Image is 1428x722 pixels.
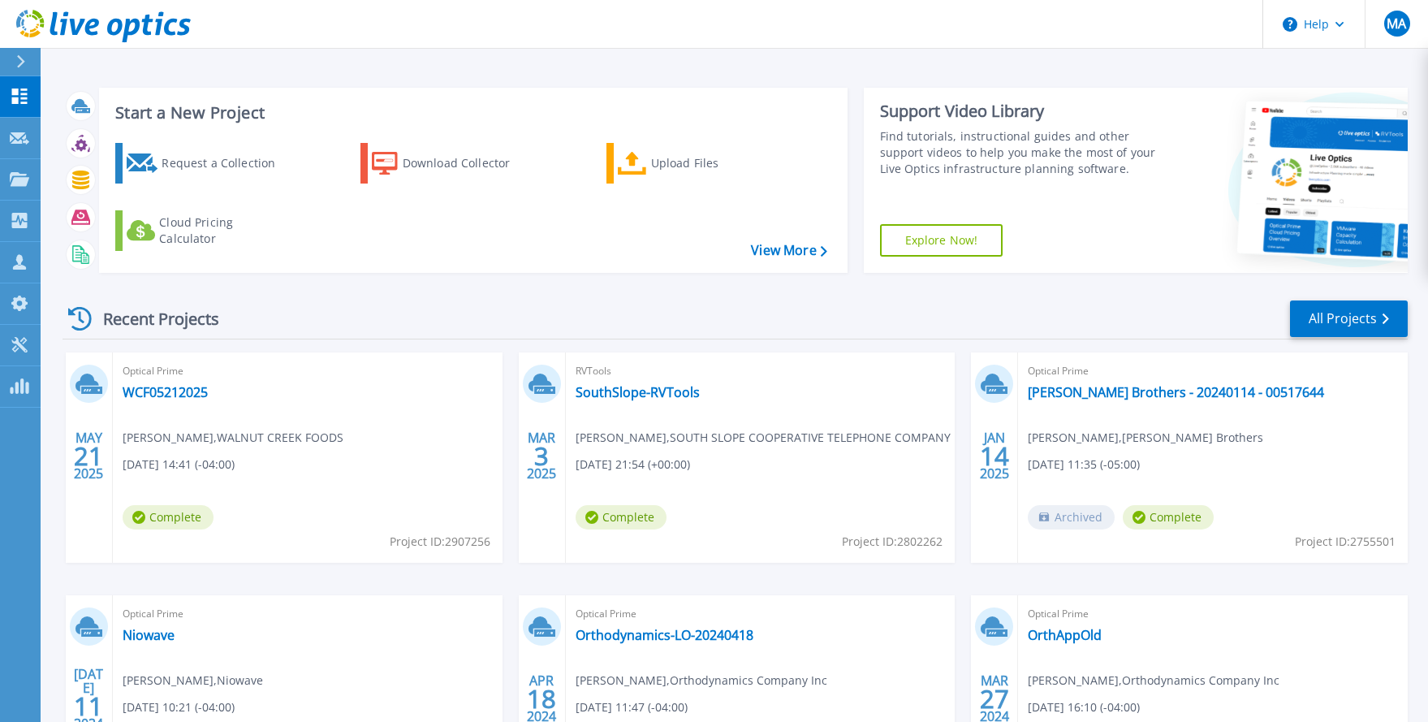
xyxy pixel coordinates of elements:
[123,698,235,716] span: [DATE] 10:21 (-04:00)
[576,627,753,643] a: Orthodynamics-LO-20240418
[576,384,700,400] a: SouthSlope-RVTools
[576,505,667,530] span: Complete
[123,627,175,643] a: Niowave
[534,449,549,463] span: 3
[1295,533,1396,551] span: Project ID: 2755501
[123,456,235,473] span: [DATE] 14:41 (-04:00)
[576,456,690,473] span: [DATE] 21:54 (+00:00)
[123,362,493,380] span: Optical Prime
[1387,17,1406,30] span: MA
[123,505,214,530] span: Complete
[576,698,688,716] span: [DATE] 11:47 (-04:00)
[526,426,557,486] div: MAR 2025
[73,426,104,486] div: MAY 2025
[1028,362,1398,380] span: Optical Prime
[123,672,263,690] span: [PERSON_NAME] , Niowave
[1123,505,1214,530] span: Complete
[980,692,1009,706] span: 27
[123,429,343,447] span: [PERSON_NAME] , WALNUT CREEK FOODS
[123,605,493,623] span: Optical Prime
[1028,384,1324,400] a: [PERSON_NAME] Brothers - 20240114 - 00517644
[1028,429,1263,447] span: [PERSON_NAME] , [PERSON_NAME] Brothers
[390,533,490,551] span: Project ID: 2907256
[1028,672,1279,690] span: [PERSON_NAME] , Orthodynamics Company Inc
[576,605,946,623] span: Optical Prime
[1028,605,1398,623] span: Optical Prime
[159,214,289,247] div: Cloud Pricing Calculator
[403,147,533,179] div: Download Collector
[74,699,103,713] span: 11
[880,128,1156,177] div: Find tutorials, instructional guides and other support videos to help you make the most of your L...
[880,224,1003,257] a: Explore Now!
[576,429,951,447] span: [PERSON_NAME] , SOUTH SLOPE COOPERATIVE TELEPHONE COMPANY
[1028,505,1115,530] span: Archived
[576,672,827,690] span: [PERSON_NAME] , Orthodynamics Company Inc
[360,143,541,184] a: Download Collector
[1028,627,1102,643] a: OrthAppOld
[576,362,946,380] span: RVTools
[527,692,556,706] span: 18
[115,210,296,251] a: Cloud Pricing Calculator
[63,299,241,339] div: Recent Projects
[1028,456,1140,473] span: [DATE] 11:35 (-05:00)
[651,147,781,179] div: Upload Files
[1028,698,1140,716] span: [DATE] 16:10 (-04:00)
[606,143,787,184] a: Upload Files
[842,533,943,551] span: Project ID: 2802262
[115,143,296,184] a: Request a Collection
[751,243,826,258] a: View More
[1290,300,1408,337] a: All Projects
[979,426,1010,486] div: JAN 2025
[115,104,826,122] h3: Start a New Project
[123,384,208,400] a: WCF05212025
[162,147,291,179] div: Request a Collection
[74,449,103,463] span: 21
[880,101,1156,122] div: Support Video Library
[980,449,1009,463] span: 14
